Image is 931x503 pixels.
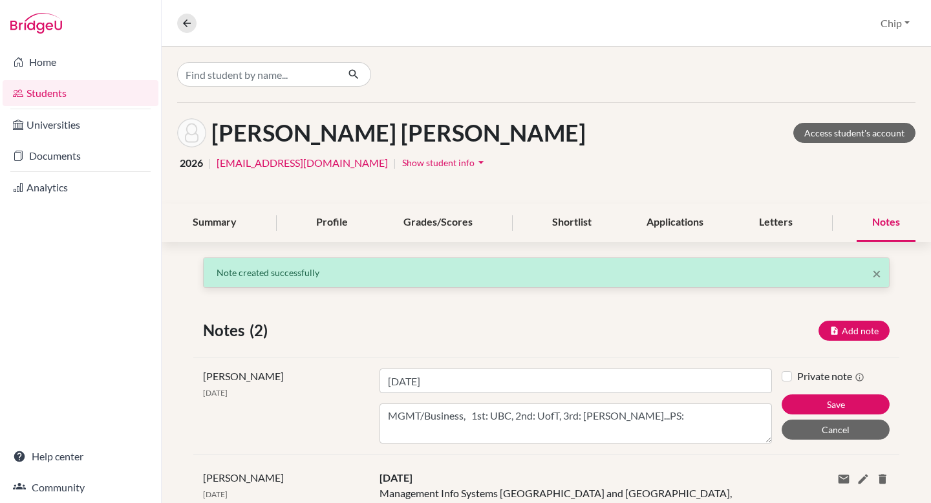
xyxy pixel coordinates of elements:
a: Universities [3,112,158,138]
button: Close [872,266,881,281]
p: Note created successfully [217,266,876,279]
button: Add note [819,321,890,341]
span: × [872,264,881,283]
div: Profile [301,204,363,242]
span: 2026 [180,155,203,171]
i: arrow_drop_down [475,156,487,169]
span: | [393,155,396,171]
span: Show student info [402,157,475,168]
div: Applications [631,204,719,242]
span: (2) [250,319,273,342]
span: | [208,155,211,171]
div: Shortlist [537,204,607,242]
span: Notes [203,319,250,342]
span: [DATE] [380,471,412,484]
div: Summary [177,204,252,242]
div: Letters [744,204,808,242]
button: Chip [875,11,915,36]
span: [DATE] [203,388,228,398]
div: Grades/Scores [388,204,488,242]
label: Private note [797,369,864,384]
a: Students [3,80,158,106]
span: [PERSON_NAME] [203,471,284,484]
a: Community [3,475,158,500]
img: James Kaung Khant Kyaw's avatar [177,118,206,147]
a: Access student's account [793,123,915,143]
span: [DATE] [203,489,228,499]
a: Help center [3,444,158,469]
input: Note title (required) [380,369,772,393]
button: Cancel [782,420,890,440]
img: Bridge-U [10,13,62,34]
a: Documents [3,143,158,169]
div: Notes [857,204,915,242]
button: Show student infoarrow_drop_down [401,153,488,173]
a: [EMAIL_ADDRESS][DOMAIN_NAME] [217,155,388,171]
input: Find student by name... [177,62,337,87]
a: Analytics [3,175,158,200]
span: [PERSON_NAME] [203,370,284,382]
h1: [PERSON_NAME] [PERSON_NAME] [211,119,586,147]
a: Home [3,49,158,75]
button: Save [782,394,890,414]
